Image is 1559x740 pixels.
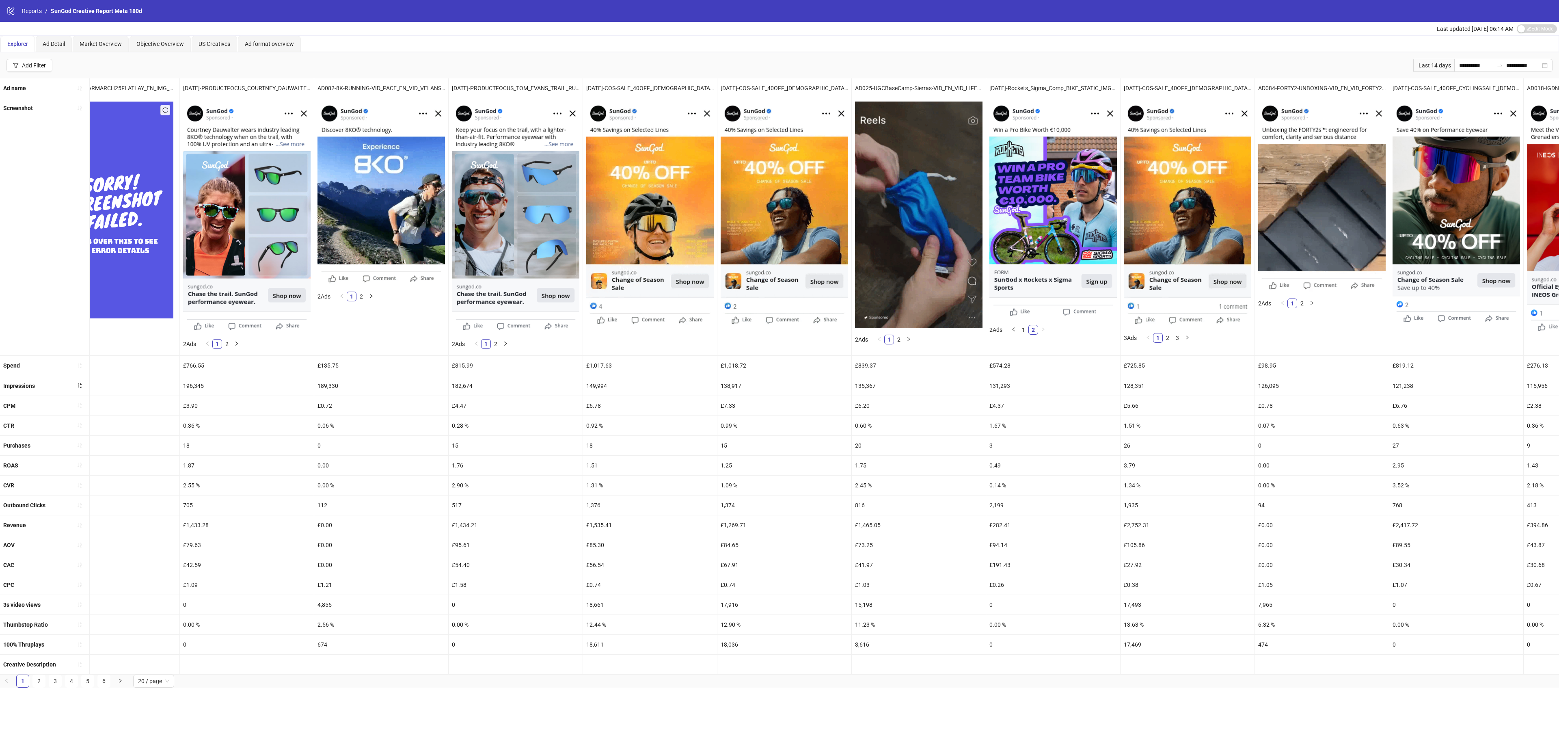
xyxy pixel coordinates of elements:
[1258,102,1386,292] img: Screenshot 6839619922453
[875,335,884,344] li: Previous Page
[1255,515,1389,535] div: £0.00
[1287,299,1297,308] li: 1
[1153,333,1163,343] li: 1
[1389,555,1523,575] div: £30.34
[17,675,29,687] a: 1
[133,675,174,688] div: Page Size
[77,602,82,608] span: sort-ascending
[180,476,314,495] div: 2.55 %
[986,376,1120,396] div: 131,293
[32,675,45,688] li: 2
[183,102,311,333] img: Screenshot 6902812328053
[1163,333,1172,342] a: 2
[894,335,903,344] a: 2
[852,376,986,396] div: 135,367
[3,422,14,429] b: CTR
[98,675,110,687] a: 6
[894,335,904,344] li: 2
[1255,575,1389,595] div: £1.05
[77,442,82,448] span: sort-ascending
[77,562,82,568] span: sort-ascending
[82,675,94,687] a: 5
[852,535,986,555] div: £73.25
[1389,575,1523,595] div: £1.07
[314,456,448,475] div: 0.00
[1496,62,1503,69] span: to
[717,356,851,375] div: £1,018.72
[45,495,179,515] div: 1,030
[162,107,168,113] span: reload
[1280,301,1285,305] span: left
[45,535,179,555] div: £78.15
[986,515,1120,535] div: £282.41
[986,456,1120,475] div: 0.49
[583,476,717,495] div: 1.31 %
[49,675,62,688] li: 3
[449,376,583,396] div: 182,674
[1389,456,1523,475] div: 2.95
[314,376,448,396] div: 189,330
[852,515,986,535] div: £1,465.05
[904,335,913,344] button: right
[1437,26,1514,32] span: Last updated [DATE] 06:14 AM
[877,337,882,342] span: left
[1307,299,1317,308] button: right
[449,476,583,495] div: 2.90 %
[1009,325,1019,335] button: left
[1121,535,1255,555] div: £105.86
[222,339,232,349] li: 2
[583,376,717,396] div: 149,994
[986,436,1120,455] div: 3
[81,675,94,688] li: 5
[717,555,851,575] div: £67.91
[180,78,314,98] div: [DATE]-PRODUCTFOCUS_COURTNEY_DAUWALTER_TRAIL_RUNNING_PACE_STATIC_IMAGE_AD3_EN_IMG_PACE_SP_0708202...
[1121,78,1255,98] div: [DATE]-COS-SALE_40OFF_[DEMOGRAPHIC_DATA]_VID_EN_VID_PACE_SP_03092025_ALLG_CC_SC1_USP11_SALE_ACTR_...
[1182,333,1192,343] li: Next Page
[1143,333,1153,343] button: left
[986,416,1120,435] div: 1.67 %
[45,396,179,415] div: £3.89
[1019,325,1028,335] li: 1
[1146,335,1151,340] span: left
[583,555,717,575] div: £56.54
[1255,456,1389,475] div: 0.00
[136,41,184,47] span: Objective Overview
[205,341,210,346] span: left
[33,675,45,687] a: 2
[449,416,583,435] div: 0.28 %
[232,339,242,349] li: Next Page
[203,339,212,349] button: left
[138,675,169,687] span: 20 / page
[314,78,448,98] div: AD082-8K-RUNNING-VID_PACE_EN_VID_VELANS_PP_26062025_F_CC_SC1_USP11__
[77,582,82,588] span: sort-ascending
[481,339,491,349] li: 1
[45,356,179,375] div: £866.61
[449,396,583,415] div: £4.47
[180,376,314,396] div: 196,345
[45,6,48,15] li: /
[986,356,1120,375] div: £574.28
[717,456,851,475] div: 1.25
[45,575,179,595] div: £0.84
[1297,299,1307,308] li: 2
[337,292,347,301] li: Previous Page
[65,675,78,687] a: 4
[583,396,717,415] div: £6.78
[3,362,20,369] b: Spend
[199,41,230,47] span: US Creatives
[1389,78,1523,98] div: [DATE]-COS-SALE_40OFF_CYCLINGSALE_[DEMOGRAPHIC_DATA]_STATIC_IMG_EN_IMG_PACE_SP_03092025_ALLG_CC_S...
[43,41,65,47] span: Ad Detail
[356,292,366,301] li: 2
[717,416,851,435] div: 0.99 %
[884,335,894,344] li: 1
[180,436,314,455] div: 18
[1389,515,1523,535] div: £2,417.72
[337,292,347,301] button: left
[1038,325,1048,335] button: right
[852,78,986,98] div: AD025-UGCBaseCamp-Sierras-VID_EN_VID_LIFESTYLE_PP_11072025_ALLG_CC_SC24_USP11__
[45,456,179,475] div: 0.72
[717,78,851,98] div: [DATE]-COS-SALE_40OFF_[DEMOGRAPHIC_DATA]_VID_EN_VID_PACE_SP_03092025_ALLG_CC_SC1_USP11_SALE_ACTR_USP
[20,6,43,15] a: Reports
[855,336,868,343] span: 2 Ads
[717,535,851,555] div: £84.65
